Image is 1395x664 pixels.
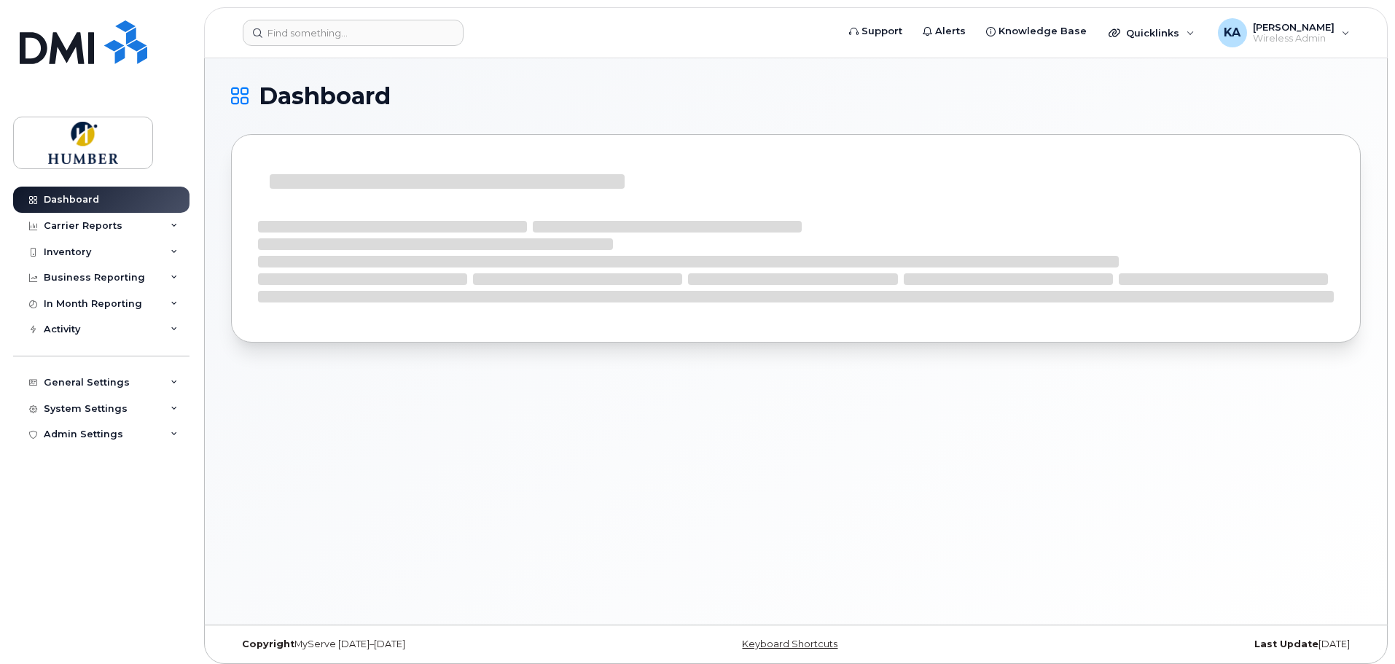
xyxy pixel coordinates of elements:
strong: Last Update [1254,638,1318,649]
strong: Copyright [242,638,294,649]
div: [DATE] [984,638,1361,650]
div: MyServe [DATE]–[DATE] [231,638,608,650]
a: Keyboard Shortcuts [742,638,837,649]
span: Dashboard [259,85,391,107]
